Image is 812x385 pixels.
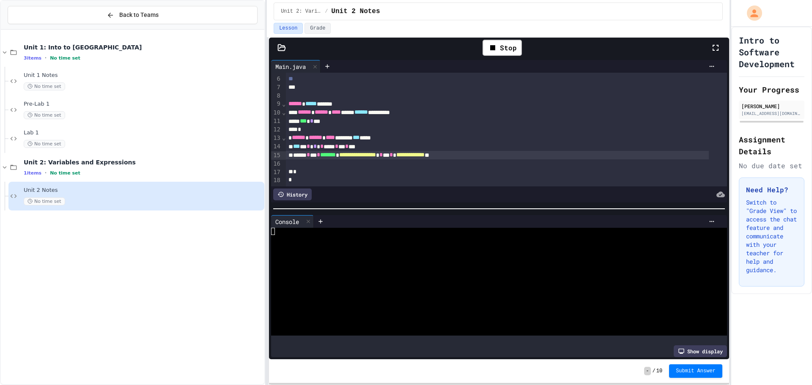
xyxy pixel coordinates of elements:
span: Pre-Lab 1 [24,101,263,108]
span: Back to Teams [119,11,159,19]
div: [PERSON_NAME] [741,102,802,110]
div: Console [271,215,314,228]
div: 17 [271,168,282,177]
span: Lab 1 [24,129,263,137]
span: Unit 1: Into to [GEOGRAPHIC_DATA] [24,44,263,51]
span: - [644,367,650,375]
span: Unit 2 Notes [24,187,263,194]
div: 15 [271,151,282,160]
span: No time set [24,140,65,148]
span: Fold line [282,109,286,116]
h2: Assignment Details [739,134,804,157]
span: No time set [24,197,65,205]
span: Unit 1 Notes [24,72,263,79]
span: 3 items [24,55,41,61]
button: Back to Teams [8,6,258,24]
div: 8 [271,92,282,100]
div: 10 [271,109,282,117]
h1: Intro to Software Development [739,34,804,70]
div: Stop [483,40,522,56]
div: 16 [271,160,282,168]
span: / [653,368,656,374]
div: Console [271,217,303,226]
p: Switch to "Grade View" to access the chat feature and communicate with your teacher for help and ... [746,198,797,274]
span: Fold line [282,101,286,107]
span: No time set [50,55,80,61]
span: / [325,8,328,15]
h2: Your Progress [739,84,804,96]
span: • [45,55,47,61]
div: 11 [271,117,282,126]
div: 18 [271,176,282,185]
span: No time set [24,111,65,119]
div: Show display [674,345,727,357]
div: 13 [271,134,282,142]
span: 10 [656,368,662,374]
span: Unit 2: Variables and Expressions [24,158,263,166]
span: Unit 2: Variables and Expressions [281,8,321,15]
div: 6 [271,75,282,83]
div: Main.java [271,60,321,73]
div: 14 [271,142,282,151]
div: My Account [738,3,764,23]
span: • [45,169,47,176]
div: History [273,188,312,200]
span: Unit 2 Notes [331,6,380,16]
span: Fold line [282,134,286,141]
div: 7 [271,83,282,92]
div: Main.java [271,62,310,71]
span: 1 items [24,170,41,176]
button: Grade [304,23,331,34]
div: 9 [271,100,282,108]
div: No due date set [739,161,804,171]
div: [EMAIL_ADDRESS][DOMAIN_NAME] [741,110,802,117]
span: No time set [50,170,80,176]
button: Lesson [274,23,303,34]
div: 12 [271,126,282,134]
button: Submit Answer [669,364,722,378]
span: No time set [24,82,65,90]
span: Submit Answer [676,368,716,374]
h3: Need Help? [746,185,797,195]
